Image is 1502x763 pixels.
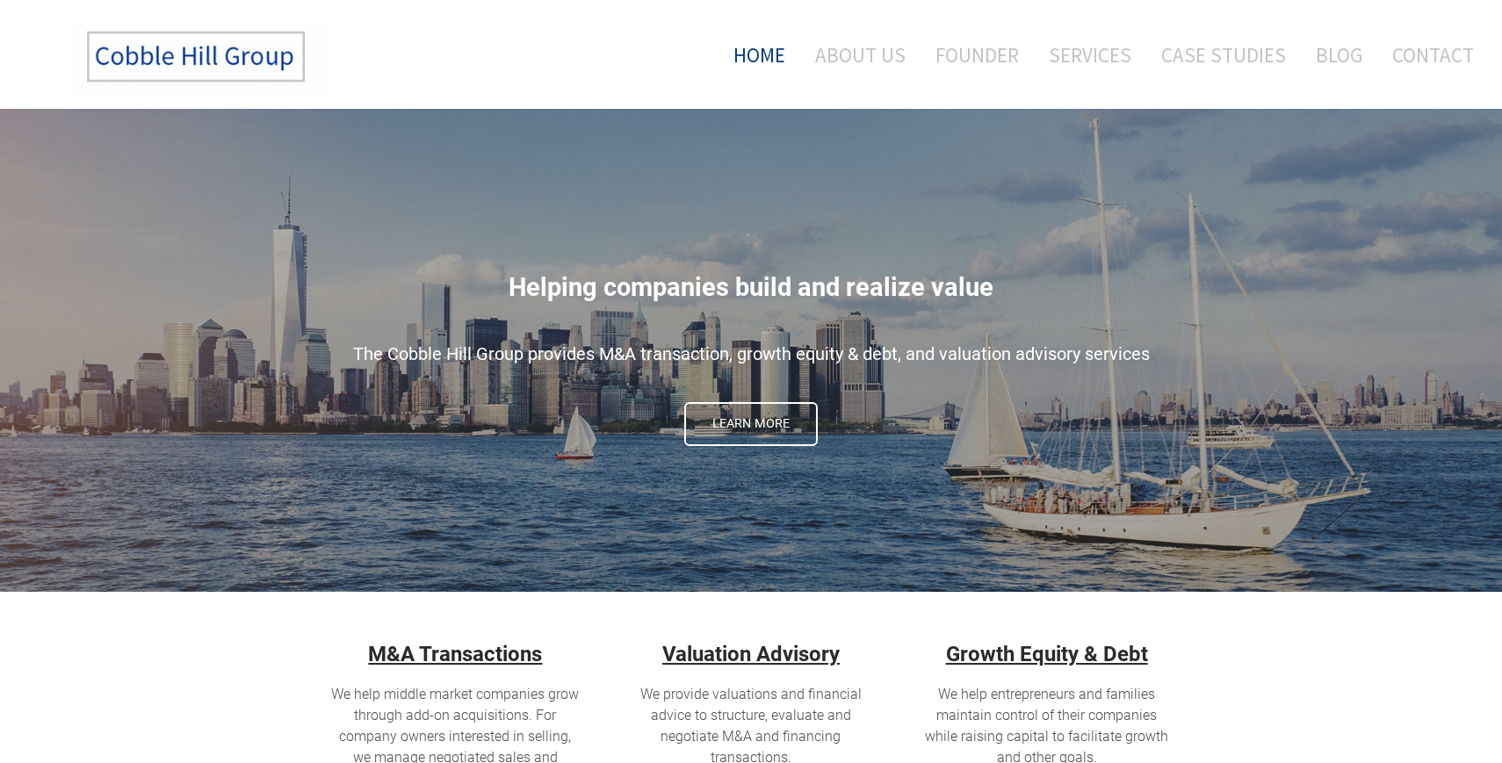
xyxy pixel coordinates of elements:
u: M&A Transactions [368,642,542,666]
img: The Cobble Hill Group LLC [67,18,330,96]
a: Services [1036,18,1145,91]
a: About Us [802,18,919,91]
span: Learn More [686,404,816,444]
a: Contact [1379,18,1474,91]
a: Home [707,18,798,91]
strong: Growth Equity & Debt [946,642,1148,666]
a: Valuation Advisory [662,642,840,666]
a: Founder [922,18,1032,91]
span: The Cobble Hill Group provides M&A transaction, growth equity & debt, and valuation advisory serv... [353,343,1150,364]
span: Helping companies build and realize value [509,272,993,302]
a: Learn More [684,402,818,446]
a: Case Studies [1148,18,1299,91]
a: Blog [1303,18,1376,91]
